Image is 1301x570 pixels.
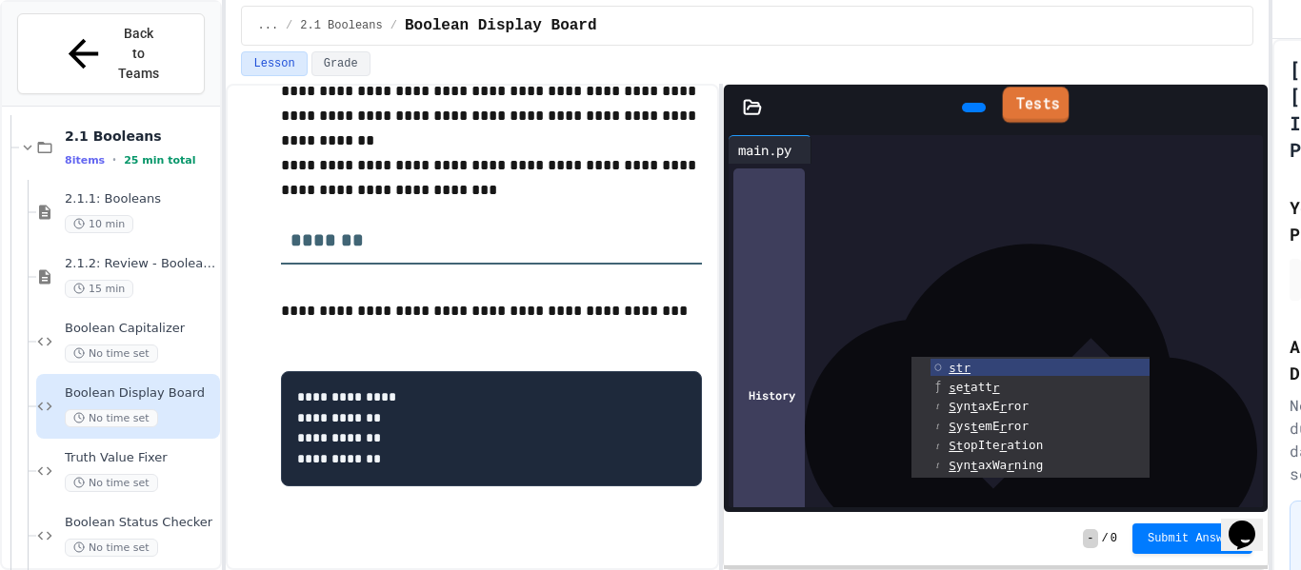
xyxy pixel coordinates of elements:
div: main.py [729,140,801,160]
span: No time set [65,474,158,492]
span: Truth Value Fixer [65,450,216,466]
button: Lesson [241,51,307,76]
span: 25 min total [124,154,195,167]
button: Grade [311,51,370,76]
span: Boolean Display Board [405,14,597,37]
span: / [1102,531,1109,546]
span: 2.1 Booleans [300,18,382,33]
span: 8 items [65,154,105,167]
span: 2.1 Booleans [65,128,216,145]
span: 2.1.2: Review - Booleans [65,256,216,272]
span: / [390,18,397,33]
span: 15 min [65,280,133,298]
div: main.py [729,135,811,164]
a: Tests [1003,87,1070,123]
span: 0 [1111,531,1117,546]
span: Boolean Capitalizer [65,321,216,337]
span: Back to Teams [117,24,162,84]
span: No time set [65,344,158,363]
span: Submit Answer [1148,531,1237,546]
button: Back to Teams [17,13,205,94]
span: - [1083,529,1097,548]
span: No time set [65,539,158,557]
span: 10 min [65,215,133,233]
span: Boolean Display Board [65,385,216,402]
span: / [286,18,292,33]
span: ... [257,18,278,33]
iframe: chat widget [1221,494,1282,551]
span: No time set [65,409,158,427]
span: 2.1.1: Booleans [65,191,216,207]
span: Boolean Status Checker [65,515,216,531]
span: • [112,152,116,167]
button: Submit Answer [1132,523,1252,554]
